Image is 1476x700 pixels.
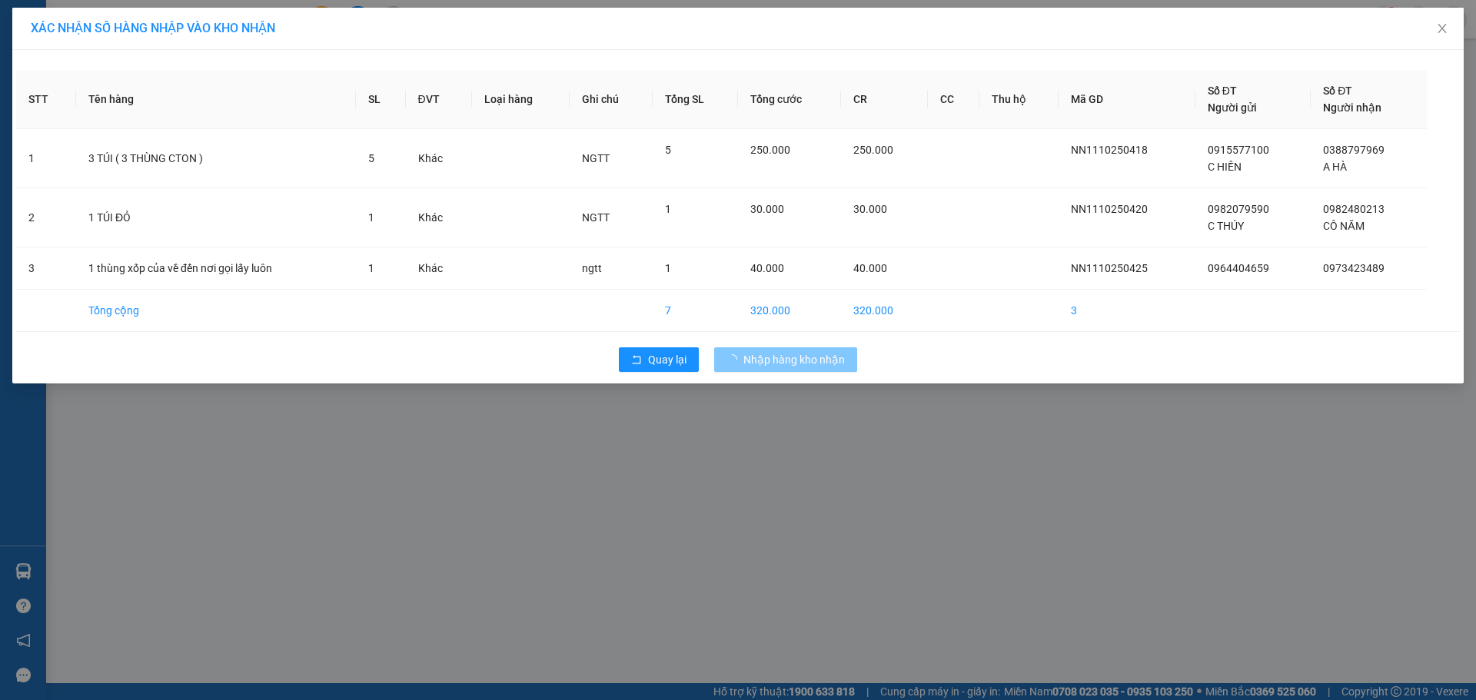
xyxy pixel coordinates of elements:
span: NGTT [582,152,610,164]
td: 3 [16,247,76,290]
span: 0982480213 [1323,203,1385,215]
span: 1 [368,211,374,224]
span: ngtt [582,262,602,274]
th: SL [356,70,406,129]
span: 0982079590 [1208,203,1269,215]
span: 30.000 [750,203,784,215]
span: Người nhận [1323,101,1381,114]
span: 0915577100 [1208,144,1269,156]
span: A HÀ [1323,161,1347,173]
button: Close [1421,8,1464,51]
td: Khác [406,247,472,290]
span: CÔ NĂM [1323,220,1364,232]
th: Ghi chú [570,70,653,129]
td: Khác [406,129,472,188]
th: Thu hộ [979,70,1059,129]
th: ĐVT [406,70,472,129]
td: 2 [16,188,76,247]
td: 1 TÚI ĐỎ [76,188,356,247]
span: 40.000 [853,262,887,274]
td: 3 TÚI ( 3 THÙNG CTON ) [76,129,356,188]
span: loading [726,354,743,365]
span: XÁC NHẬN SỐ HÀNG NHẬP VÀO KHO NHẬN [31,21,275,35]
th: Tổng SL [653,70,739,129]
span: close [1436,22,1448,35]
th: Tên hàng [76,70,356,129]
span: 250.000 [750,144,790,156]
button: Nhập hàng kho nhận [714,347,857,372]
span: rollback [631,354,642,367]
span: 0973423489 [1323,262,1385,274]
span: 1 [665,262,671,274]
th: STT [16,70,76,129]
span: NN1110250420 [1071,203,1148,215]
span: 40.000 [750,262,784,274]
td: 320.000 [738,290,840,332]
span: C HIỀN [1208,161,1242,173]
td: Khác [406,188,472,247]
th: Tổng cước [738,70,840,129]
span: Số ĐT [1323,85,1352,97]
td: 1 [16,129,76,188]
span: Quay lại [648,351,686,368]
th: CR [841,70,928,129]
td: 3 [1059,290,1195,332]
span: 5 [665,144,671,156]
span: NN1110250418 [1071,144,1148,156]
td: 7 [653,290,739,332]
span: 0388797969 [1323,144,1385,156]
th: CC [928,70,979,129]
span: 0964404659 [1208,262,1269,274]
th: Mã GD [1059,70,1195,129]
span: 30.000 [853,203,887,215]
span: 250.000 [853,144,893,156]
td: 320.000 [841,290,928,332]
span: NN1110250425 [1071,262,1148,274]
span: C THÚY [1208,220,1244,232]
span: 1 [665,203,671,215]
span: Nhập hàng kho nhận [743,351,845,368]
span: Người gửi [1208,101,1257,114]
th: Loại hàng [472,70,570,129]
span: 5 [368,152,374,164]
span: Số ĐT [1208,85,1237,97]
td: Tổng cộng [76,290,356,332]
span: NGTT [582,211,610,224]
button: rollbackQuay lại [619,347,699,372]
span: 1 [368,262,374,274]
td: 1 thùng xốp của về đến nơi gọi lấy luôn [76,247,356,290]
